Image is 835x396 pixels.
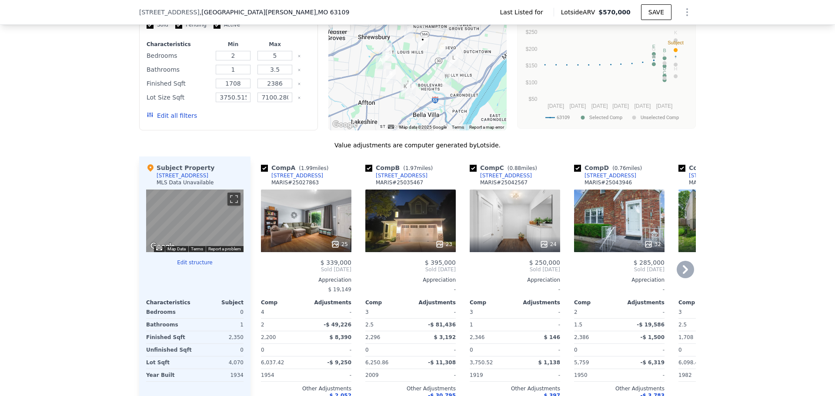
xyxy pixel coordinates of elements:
[591,103,608,109] text: [DATE]
[641,359,665,366] span: -$ 6,319
[678,385,769,392] div: Other Adjustments
[167,246,186,252] button: Map Data
[197,369,244,381] div: 1934
[526,46,538,52] text: $200
[674,66,678,71] text: H
[388,125,394,129] button: Keyboard shortcuts
[147,21,168,29] label: Sold
[663,70,666,75] text: C
[308,344,351,356] div: -
[663,68,666,73] text: J
[331,240,348,249] div: 25
[574,369,618,381] div: 1950
[147,22,154,29] input: Sold
[146,190,244,252] div: Map
[504,165,541,171] span: ( miles)
[365,334,380,340] span: 2,296
[589,115,622,120] text: Selected Comp
[663,56,666,61] text: F
[480,179,528,186] div: MARIS # 25042567
[328,286,351,293] span: $ 19,149
[146,259,244,266] button: Edit structure
[470,283,560,296] div: -
[663,66,666,71] text: D
[271,179,319,186] div: MARIS # 25027863
[574,347,578,353] span: 0
[470,309,473,315] span: 3
[678,369,722,381] div: 1982
[598,9,631,16] span: $570,000
[146,190,244,252] div: Street View
[324,322,351,328] span: -$ 49,226
[405,165,417,171] span: 1.97
[327,359,351,366] span: -$ 9,250
[214,41,252,48] div: Min
[214,21,240,29] label: Active
[526,63,538,69] text: $150
[400,165,436,171] span: ( miles)
[148,241,177,252] img: Google
[406,82,416,97] div: 4719 Heege Rd
[517,344,560,356] div: -
[523,18,690,126] div: A chart.
[147,111,197,120] button: Edit all filters
[619,299,665,306] div: Adjustments
[561,8,598,17] span: Lotside ARV
[208,246,241,251] a: Report a problem
[376,172,428,179] div: [STREET_ADDRESS]
[517,369,560,381] div: -
[261,347,264,353] span: 0
[402,78,412,93] div: 4932 Heege Rd
[437,43,447,57] div: 5418 Cologne Ave
[428,322,456,328] span: -$ 81,436
[612,103,629,109] text: [DATE]
[678,359,701,366] span: 6,098.40
[197,344,244,356] div: 0
[418,35,428,50] div: 5534 Delor St
[641,4,671,20] button: SAVE
[321,259,351,266] span: $ 339,000
[570,103,586,109] text: [DATE]
[678,347,682,353] span: 0
[641,334,665,340] span: -$ 1,500
[382,51,391,66] div: 6100 Southern Dr
[412,344,456,356] div: -
[386,69,396,84] div: 5712 Staely Ave
[678,319,722,331] div: 2.5
[365,359,388,366] span: 6,250.86
[678,172,741,179] a: [STREET_ADDRESS]
[365,369,409,381] div: 2009
[146,356,193,369] div: Lot Sqft
[449,53,458,68] div: 4009 Burgen Ave
[480,172,532,179] div: [STREET_ADDRESS]
[157,179,214,186] div: MLS Data Unavailable
[574,276,665,283] div: Appreciation
[678,163,749,172] div: Comp E
[470,276,560,283] div: Appreciation
[146,369,193,381] div: Year Built
[528,96,537,102] text: $50
[678,299,724,306] div: Comp
[678,334,693,340] span: 1,708
[146,331,193,343] div: Finished Sqft
[376,56,385,70] div: 6333 Hurstgreen Ln
[621,369,665,381] div: -
[500,8,547,17] span: Last Listed for
[261,359,284,366] span: 6,037.42
[526,29,538,35] text: $250
[634,259,665,266] span: $ 285,000
[668,40,684,45] text: Subject
[365,266,456,273] span: Sold [DATE]
[306,299,351,306] div: Adjustments
[663,48,666,53] text: B
[663,53,666,58] text: L
[674,30,678,35] text: K
[574,299,619,306] div: Comp
[470,359,493,366] span: 3,750.52
[574,359,589,366] span: 5,759
[147,63,210,76] div: Bathrooms
[330,334,351,340] span: $ 8,390
[678,276,769,283] div: Appreciation
[308,306,351,318] div: -
[197,331,244,343] div: 2,350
